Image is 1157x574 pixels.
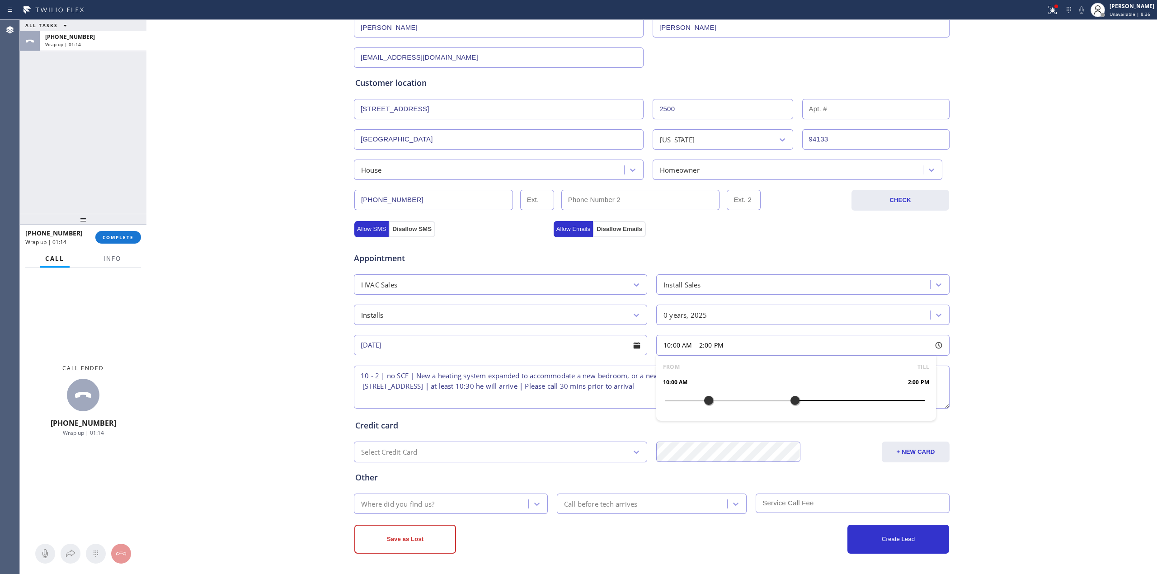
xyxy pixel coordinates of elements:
[663,279,701,290] div: Install Sales
[62,364,104,372] span: Call ended
[354,17,644,38] input: First Name
[98,250,127,268] button: Info
[593,221,646,237] button: Disallow Emails
[361,447,418,457] div: Select Credit Card
[802,129,950,150] input: ZIP
[908,378,929,387] span: 2:00 PM
[25,229,83,237] span: [PHONE_NUMBER]
[554,221,593,237] button: Allow Emails
[355,419,948,432] div: Credit card
[86,544,106,564] button: Open dialpad
[25,22,58,28] span: ALL TASKS
[361,499,434,509] div: Where did you find us?
[847,525,949,554] button: Create Lead
[354,221,389,237] button: Allow SMS
[660,165,700,175] div: Homeowner
[354,99,644,119] input: Address
[695,341,697,349] span: -
[354,252,551,264] span: Appointment
[354,525,456,554] button: Save as Lost
[727,190,761,210] input: Ext. 2
[103,254,121,263] span: Info
[663,378,688,387] span: 10:00 AM
[354,129,644,150] input: City
[63,429,104,437] span: Wrap up | 01:14
[1075,4,1088,16] button: Mute
[561,190,720,210] input: Phone Number 2
[653,99,793,119] input: Street #
[389,221,435,237] button: Disallow SMS
[354,190,513,210] input: Phone Number
[663,362,680,372] span: FROM
[756,494,950,513] input: Service Call Fee
[1110,2,1154,10] div: [PERSON_NAME]
[45,41,81,47] span: Wrap up | 01:14
[45,33,95,41] span: [PHONE_NUMBER]
[564,499,638,509] div: Call before tech arrives
[1110,11,1150,17] span: Unavailable | 8:36
[802,99,950,119] input: Apt. #
[663,341,692,349] span: 10:00 AM
[61,544,80,564] button: Open directory
[35,544,55,564] button: Mute
[355,77,948,89] div: Customer location
[361,279,397,290] div: HVAC Sales
[653,17,950,38] input: Last Name
[520,190,554,210] input: Ext.
[45,254,64,263] span: Call
[111,544,131,564] button: Hang up
[51,418,116,428] span: [PHONE_NUMBER]
[355,471,948,484] div: Other
[25,238,66,246] span: Wrap up | 01:14
[663,310,707,320] div: 0 years, 2025
[354,366,950,409] textarea: 10 - 2 | no SCF | New a heating system expanded to accommodate a new bedroom, or a new additional...
[103,234,134,240] span: COMPLETE
[40,250,70,268] button: Call
[361,165,381,175] div: House
[20,20,76,31] button: ALL TASKS
[361,310,384,320] div: Installs
[660,134,695,145] div: [US_STATE]
[917,362,929,372] span: TILL
[699,341,724,349] span: 2:00 PM
[354,335,647,355] input: - choose date -
[95,231,141,244] button: COMPLETE
[354,47,644,68] input: Email
[882,442,950,462] button: + NEW CARD
[851,190,949,211] button: CHECK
